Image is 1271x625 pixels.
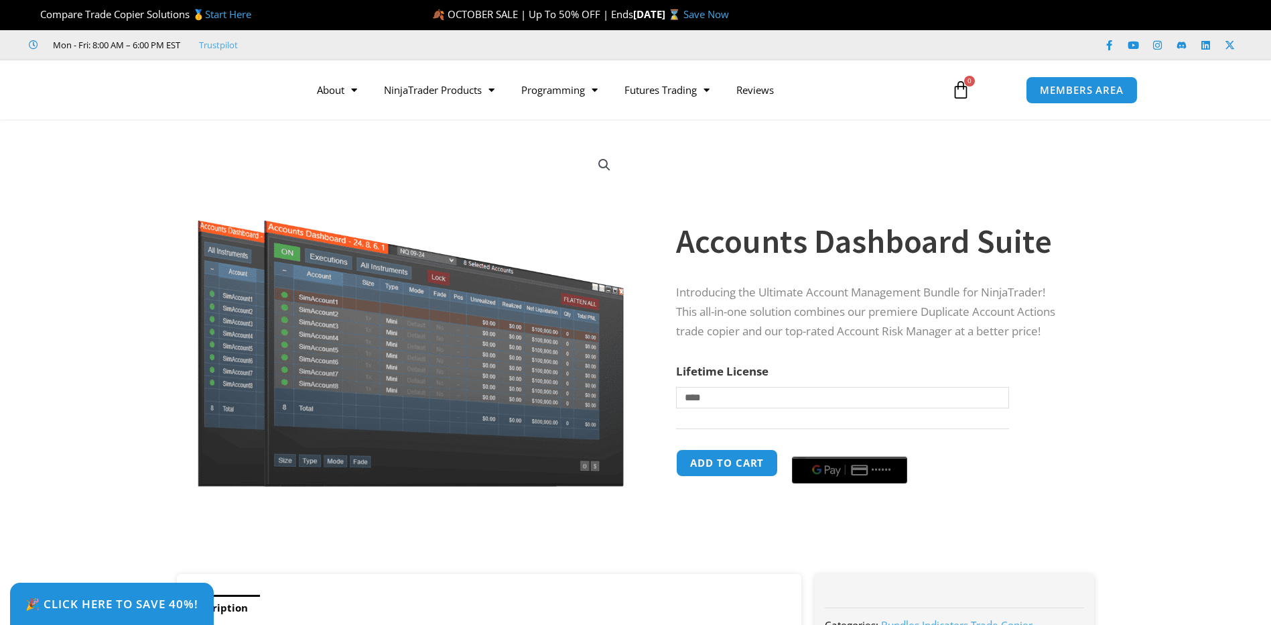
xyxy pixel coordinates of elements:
img: 🏆 [29,9,40,19]
a: View full-screen image gallery [592,153,616,177]
button: Add to cart [676,449,778,477]
span: Compare Trade Copier Solutions 🥇 [29,7,251,21]
p: Introducing the Ultimate Account Management Bundle for NinjaTrader! This all-in-one solution comb... [676,283,1067,341]
a: Programming [508,74,611,105]
img: LogoAI | Affordable Indicators – NinjaTrader [133,66,277,114]
a: Trustpilot [199,37,238,53]
iframe: Secure payment input frame [789,447,910,449]
a: Reviews [723,74,787,105]
a: Futures Trading [611,74,723,105]
strong: [DATE] ⌛ [633,7,683,21]
a: Clear options [676,415,697,424]
label: Lifetime License [676,363,768,379]
span: MEMBERS AREA [1040,85,1124,95]
a: NinjaTrader Products [371,74,508,105]
a: 🎉 Click Here to save 40%! [10,583,214,625]
h1: Accounts Dashboard Suite [676,218,1067,265]
span: 🎉 Click Here to save 40%! [25,598,198,610]
a: MEMBERS AREA [1026,76,1138,104]
span: 0 [964,76,975,87]
a: 0 [931,70,990,109]
img: Screenshot 2024-08-26 155710eeeee [196,143,626,487]
button: Buy with GPay [792,457,907,484]
span: Mon - Fri: 8:00 AM – 6:00 PM EST [50,37,180,53]
a: Start Here [205,7,251,21]
nav: Menu [304,74,936,105]
text: •••••• [872,465,892,475]
a: Save Now [683,7,729,21]
span: 🍂 OCTOBER SALE | Up To 50% OFF | Ends [432,7,633,21]
a: About [304,74,371,105]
